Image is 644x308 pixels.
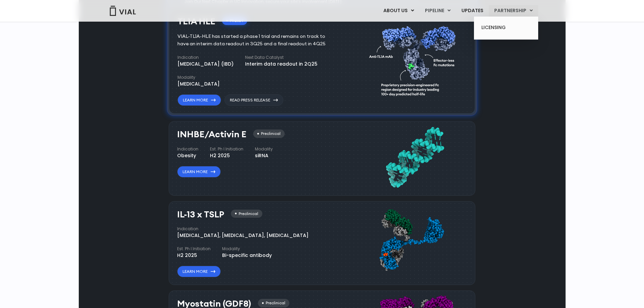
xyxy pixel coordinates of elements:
[253,129,285,138] div: Preclinical
[369,13,460,106] img: TL1A antibody diagram.
[177,129,246,139] h3: INHBE/Activin E
[210,152,243,159] div: H2 2025
[177,146,198,152] h4: Indication
[177,74,220,80] h4: Modality
[109,6,136,16] img: Vial Logo
[177,152,198,159] div: Obesity
[258,299,289,307] div: Preclinical
[224,94,283,106] a: Read Press Release
[177,61,234,68] div: [MEDICAL_DATA] (IBD)
[177,210,224,219] h3: IL-13 x TSLP
[177,94,221,106] a: Learn More
[177,17,215,26] h3: TL1A HLE
[177,54,234,61] h4: Indication
[231,210,262,218] div: Preclinical
[177,252,211,259] div: H2 2025
[177,166,221,177] a: Learn More
[476,22,535,33] a: LICENSING
[420,5,456,17] a: PIPELINEMenu Toggle
[255,146,273,152] h4: Modality
[222,246,272,252] h4: Modality
[210,146,243,152] h4: Est. Ph I Initiation
[222,252,272,259] div: Bi-specific antibody
[255,152,273,159] div: siRNA
[245,54,317,61] h4: Next Data Catalyst
[378,5,419,17] a: ABOUT USMenu Toggle
[177,266,221,277] a: Learn More
[177,80,220,88] div: [MEDICAL_DATA]
[489,5,538,17] a: PARTNERSHIPMenu Toggle
[177,232,309,239] div: [MEDICAL_DATA], [MEDICAL_DATA], [MEDICAL_DATA]
[177,246,211,252] h4: Est. Ph I Initiation
[456,5,488,17] a: UPDATES
[177,33,335,48] div: VIAL-TL1A-HLE has started a phase 1 trial and remains on track to have an interim data readout in...
[177,226,309,232] h4: Indication
[245,61,317,68] div: Interim data readout in 2Q25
